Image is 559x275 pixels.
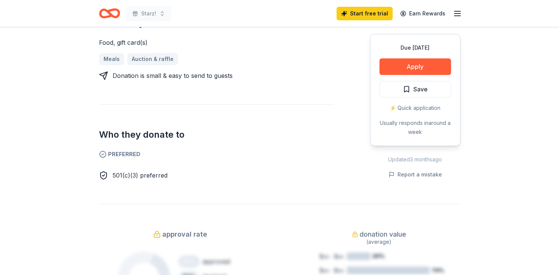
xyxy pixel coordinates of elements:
[359,228,406,240] span: donation value
[99,150,334,159] span: Preferred
[379,103,451,112] div: ⚡️ Quick application
[413,84,428,94] span: Save
[113,172,168,179] span: 501(c)(3) preferred
[162,228,207,240] span: approval rate
[99,5,120,22] a: Home
[431,267,444,273] tspan: 70%
[99,53,124,65] a: Meals
[178,255,200,267] div: 20 %
[298,237,460,246] div: (average)
[396,7,450,20] a: Earn Rewards
[127,53,178,65] a: Auction & raffle
[203,257,230,266] div: approved
[126,6,171,21] button: Starz!
[379,58,451,75] button: Apply
[379,119,451,137] div: Usually responds in around a week
[372,253,385,259] tspan: 20%
[379,43,451,52] div: Due [DATE]
[320,267,344,273] tspan: $xx - $xx
[388,170,442,179] button: Report a mistake
[370,155,460,164] div: Updated 3 months ago
[337,7,393,20] a: Start free trial
[141,9,156,18] span: Starz!
[99,38,334,47] div: Food, gift card(s)
[113,71,233,80] div: Donation is small & easy to send to guests
[379,81,451,97] button: Save
[320,253,344,260] tspan: $xx - $xx
[99,129,334,141] h2: Who they donate to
